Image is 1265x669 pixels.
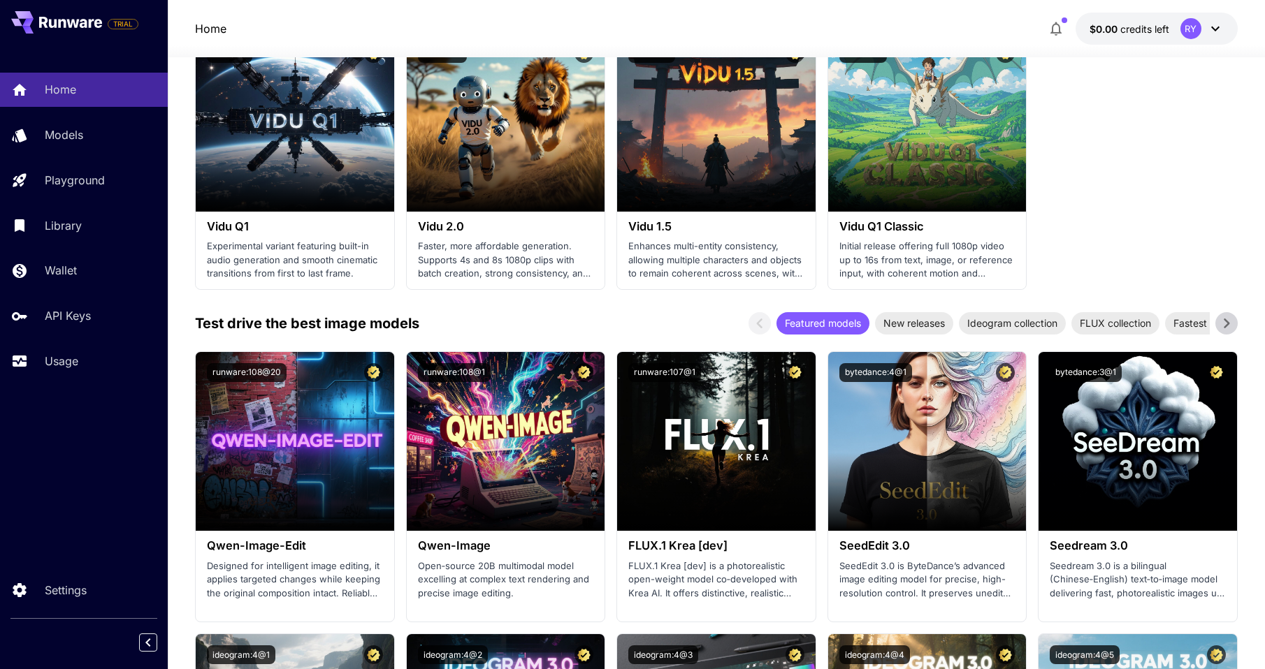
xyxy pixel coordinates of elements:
p: Models [45,126,83,143]
div: Collapse sidebar [150,630,168,655]
h3: Qwen-Image [418,539,594,552]
img: alt [1039,352,1237,531]
p: Test drive the best image models [195,313,419,334]
img: alt [196,352,394,531]
p: Designed for intelligent image editing, it applies targeted changes while keeping the original co... [207,559,383,601]
div: New releases [875,312,953,334]
img: alt [407,352,605,531]
button: Certified Model – Vetted for best performance and includes a commercial license. [786,645,804,664]
div: RY [1180,18,1201,39]
img: alt [617,33,816,212]
button: $0.00RY [1076,13,1238,45]
img: alt [828,352,1027,531]
div: Featured models [776,312,869,334]
span: credits left [1120,23,1169,35]
h3: FLUX.1 Krea [dev] [628,539,804,552]
h3: Vidu Q1 [207,220,383,233]
button: ideogram:4@3 [628,645,698,664]
div: FLUX collection [1071,312,1159,334]
span: FLUX collection [1071,316,1159,330]
button: ideogram:4@2 [418,645,488,664]
button: ideogram:4@4 [839,645,910,664]
button: Certified Model – Vetted for best performance and includes a commercial license. [1207,645,1226,664]
button: Certified Model – Vetted for best performance and includes a commercial license. [574,645,593,664]
div: Ideogram collection [959,312,1066,334]
a: Home [195,20,226,37]
p: Usage [45,353,78,369]
button: ideogram:4@1 [207,645,275,664]
p: Wallet [45,262,77,279]
p: Enhances multi-entity consistency, allowing multiple characters and objects to remain coherent ac... [628,240,804,281]
p: Home [45,81,76,98]
span: $0.00 [1090,23,1120,35]
p: FLUX.1 Krea [dev] is a photorealistic open-weight model co‑developed with Krea AI. It offers dist... [628,559,804,601]
span: Featured models [776,316,869,330]
nav: breadcrumb [195,20,226,37]
button: Certified Model – Vetted for best performance and includes a commercial license. [574,363,593,382]
img: alt [828,33,1027,212]
span: Add your payment card to enable full platform functionality. [108,15,138,32]
img: alt [407,33,605,212]
div: $0.00 [1090,22,1169,36]
span: New releases [875,316,953,330]
button: bytedance:3@1 [1050,363,1122,382]
h3: Vidu 2.0 [418,220,594,233]
h3: Seedream 3.0 [1050,539,1226,552]
button: runware:107@1 [628,363,701,382]
img: alt [617,352,816,531]
button: Collapse sidebar [139,633,157,652]
button: Certified Model – Vetted for best performance and includes a commercial license. [364,363,383,382]
h3: SeedEdit 3.0 [839,539,1015,552]
button: Certified Model – Vetted for best performance and includes a commercial license. [364,645,383,664]
p: Playground [45,172,105,189]
div: Fastest models [1165,312,1251,334]
p: Settings [45,582,87,598]
h3: Vidu 1.5 [628,220,804,233]
img: alt [196,33,394,212]
p: Seedream 3.0 is a bilingual (Chinese‑English) text‑to‑image model delivering fast, photorealistic... [1050,559,1226,601]
p: Open‑source 20B multimodal model excelling at complex text rendering and precise image editing. [418,559,594,601]
span: TRIAL [108,19,138,29]
span: Ideogram collection [959,316,1066,330]
button: Certified Model – Vetted for best performance and includes a commercial license. [996,645,1015,664]
p: Initial release offering full 1080p video up to 16s from text, image, or reference input, with co... [839,240,1015,281]
button: Certified Model – Vetted for best performance and includes a commercial license. [1207,363,1226,382]
span: Fastest models [1165,316,1251,330]
button: Certified Model – Vetted for best performance and includes a commercial license. [786,363,804,382]
button: ideogram:4@5 [1050,645,1120,664]
p: Faster, more affordable generation. Supports 4s and 8s 1080p clips with batch creation, strong co... [418,240,594,281]
button: runware:108@1 [418,363,491,382]
button: runware:108@20 [207,363,287,382]
p: SeedEdit 3.0 is ByteDance’s advanced image editing model for precise, high-resolution control. It... [839,559,1015,601]
h3: Vidu Q1 Classic [839,220,1015,233]
p: Library [45,217,82,234]
p: Experimental variant featuring built-in audio generation and smooth cinematic transitions from fi... [207,240,383,281]
p: API Keys [45,307,91,324]
button: Certified Model – Vetted for best performance and includes a commercial license. [996,363,1015,382]
h3: Qwen-Image-Edit [207,539,383,552]
button: bytedance:4@1 [839,363,912,382]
